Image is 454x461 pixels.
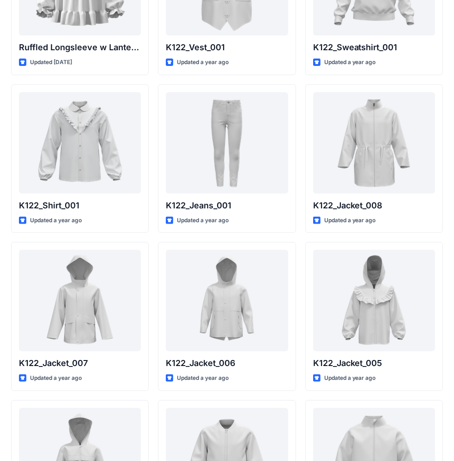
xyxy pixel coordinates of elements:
p: Updated a year ago [324,58,376,67]
p: K122_Jeans_001 [166,199,288,212]
p: Updated a year ago [177,216,229,225]
p: Updated [DATE] [30,58,72,67]
p: K122_Jacket_008 [313,199,435,212]
p: Updated a year ago [177,373,229,383]
p: K122_Shirt_001 [19,199,141,212]
p: Updated a year ago [324,373,376,383]
p: Updated a year ago [30,373,82,383]
a: K122_Shirt_001 [19,92,141,194]
p: Updated a year ago [324,216,376,225]
a: K122_Jacket_008 [313,92,435,194]
p: Updated a year ago [30,216,82,225]
p: K122_Vest_001 [166,41,288,54]
a: K122_Jacket_006 [166,250,288,351]
a: K122_Jacket_007 [19,250,141,351]
a: K122_Jeans_001 [166,92,288,194]
a: K122_Jacket_005 [313,250,435,351]
p: Ruffled Longsleeve w Lantern Sleeve [19,41,141,54]
p: K122_Jacket_007 [19,357,141,370]
p: Updated a year ago [177,58,229,67]
p: K122_Jacket_005 [313,357,435,370]
p: K122_Sweatshirt_001 [313,41,435,54]
p: K122_Jacket_006 [166,357,288,370]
